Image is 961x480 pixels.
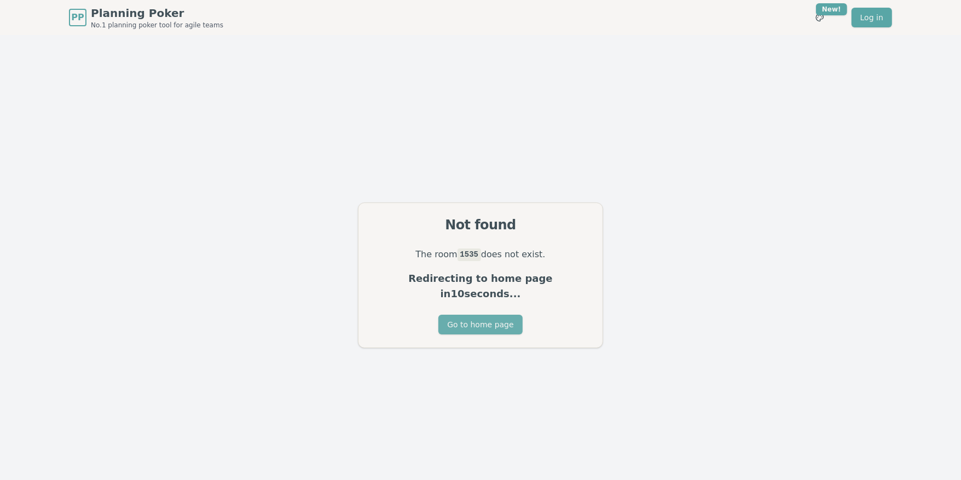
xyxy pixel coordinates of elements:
[438,315,522,334] button: Go to home page
[372,271,589,302] p: Redirecting to home page in 10 seconds...
[852,8,892,27] a: Log in
[372,247,589,262] p: The room does not exist.
[372,216,589,234] div: Not found
[458,248,481,261] code: 1535
[71,11,84,24] span: PP
[816,3,847,15] div: New!
[91,5,223,21] span: Planning Poker
[69,5,223,30] a: PPPlanning PokerNo.1 planning poker tool for agile teams
[810,8,830,27] button: New!
[91,21,223,30] span: No.1 planning poker tool for agile teams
